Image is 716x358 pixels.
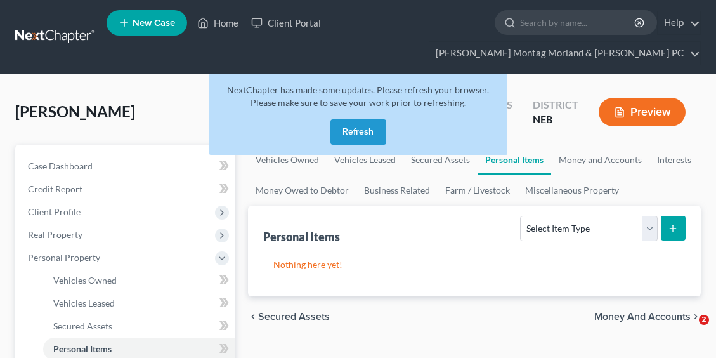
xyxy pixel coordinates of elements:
a: Personal Items [478,145,551,175]
span: Secured Assets [53,321,112,331]
input: Search by name... [520,11,636,34]
a: Secured Assets [43,315,235,338]
div: District [533,98,578,112]
a: Money and Accounts [551,145,649,175]
span: Vehicles Leased [53,298,115,308]
a: Vehicles Owned [43,269,235,292]
span: Vehicles Owned [53,275,117,286]
div: NEB [533,112,578,127]
button: Refresh [330,119,386,145]
span: Real Property [28,229,82,240]
a: [PERSON_NAME] Montag Morland & [PERSON_NAME] PC [429,42,700,65]
span: New Case [133,18,175,28]
span: Client Profile [28,206,81,217]
p: Nothing here yet! [273,258,675,271]
a: Miscellaneous Property [517,175,627,206]
a: Credit Report [18,178,235,201]
a: Home [191,11,245,34]
span: Secured Assets [258,312,330,322]
button: chevron_left Secured Assets [248,312,330,322]
a: Interests [649,145,699,175]
i: chevron_right [691,312,701,322]
span: Case Dashboard [28,161,93,171]
i: chevron_left [248,312,258,322]
a: Client Portal [245,11,327,34]
button: Preview [599,98,686,126]
span: Credit Report [28,183,82,194]
a: Help [658,11,700,34]
div: Personal Items [263,229,340,244]
span: 2 [699,315,709,325]
a: Farm / Livestock [438,175,517,206]
a: Vehicles Leased [43,292,235,315]
a: Money Owed to Debtor [248,175,356,206]
span: NextChapter has made some updates. Please refresh your browser. Please make sure to save your wor... [227,84,489,108]
span: [PERSON_NAME] [15,102,135,121]
a: Business Related [356,175,438,206]
span: Money and Accounts [594,312,691,322]
button: Money and Accounts chevron_right [594,312,701,322]
iframe: Intercom live chat [673,315,703,345]
span: Personal Property [28,252,100,263]
a: Case Dashboard [18,155,235,178]
span: Personal Items [53,343,112,354]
